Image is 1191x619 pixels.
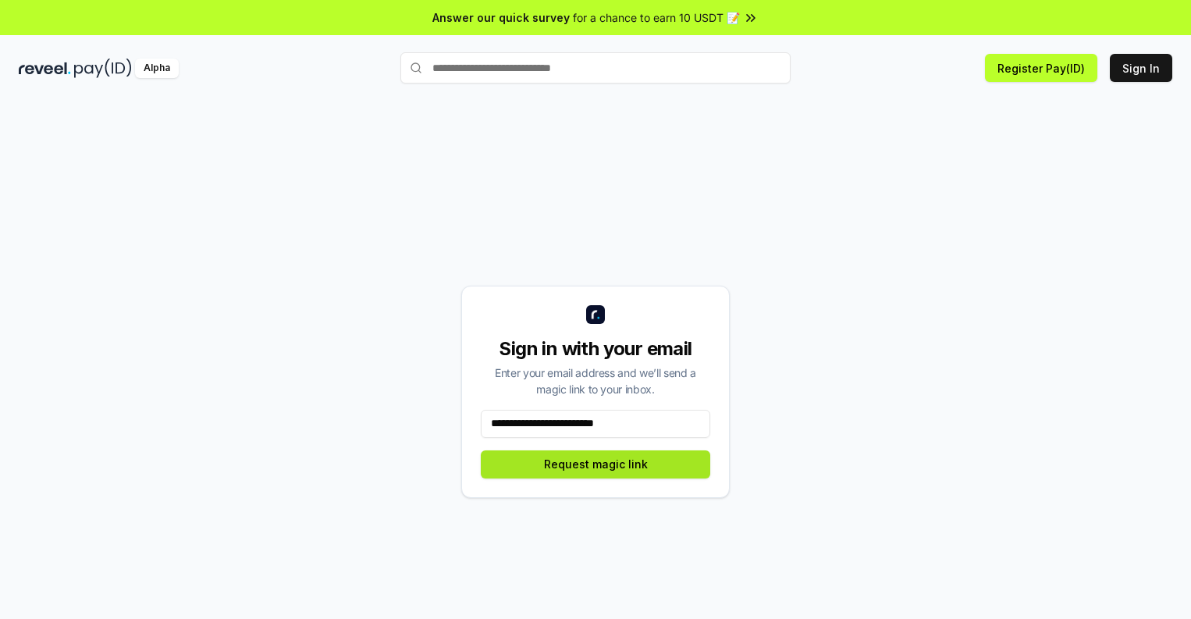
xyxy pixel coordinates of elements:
button: Sign In [1110,54,1172,82]
button: Register Pay(ID) [985,54,1097,82]
span: Answer our quick survey [432,9,570,26]
button: Request magic link [481,450,710,478]
img: pay_id [74,59,132,78]
span: for a chance to earn 10 USDT 📝 [573,9,740,26]
div: Alpha [135,59,179,78]
div: Enter your email address and we’ll send a magic link to your inbox. [481,365,710,397]
img: logo_small [586,305,605,324]
div: Sign in with your email [481,336,710,361]
img: reveel_dark [19,59,71,78]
